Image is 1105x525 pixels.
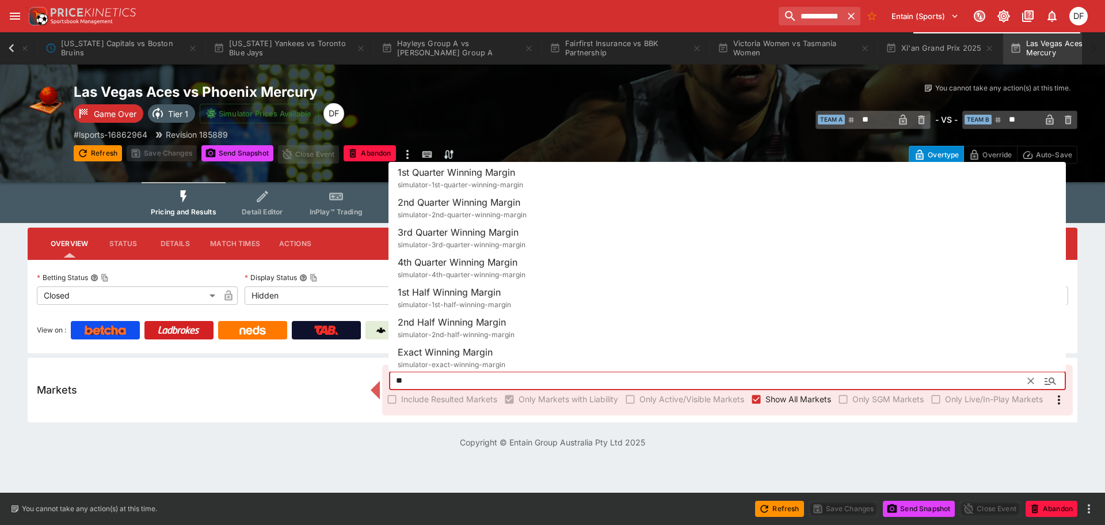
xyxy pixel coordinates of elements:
[398,167,515,178] span: 1st Quarter Winning Margin
[398,240,525,249] span: simulator-3rd-quarter-winning-margin
[1069,7,1088,25] div: David Foster
[239,326,265,335] img: Neds
[398,256,517,268] span: 4th Quarter Winning Margin
[543,32,708,65] button: Fairfirst Insurance vs BBK Partnership
[41,230,97,258] button: Overview
[401,145,414,164] button: more
[965,115,992,124] span: Team B
[51,8,136,17] img: PriceKinetics
[401,393,497,405] span: Include Resulted Markets
[74,145,122,161] button: Refresh
[310,274,318,282] button: Copy To Clipboard
[398,210,527,219] span: simulator-2nd-quarter-winning-margin
[909,146,964,164] button: Overtype
[323,103,344,124] div: David Foster
[37,383,77,396] h5: Markets
[37,321,66,339] label: View on :
[885,7,966,25] button: Select Tenant
[852,393,924,405] span: Only SGM Markets
[1042,6,1062,27] button: Notifications
[5,6,25,27] button: open drawer
[1017,146,1077,164] button: Auto-Save
[398,316,506,328] span: 2nd Half Winning Margin
[1026,502,1077,513] span: Mark an event as closed and abandoned.
[879,32,1001,65] button: Xi'an Grand Prix 2025
[28,83,64,120] img: basketball.png
[1018,6,1038,27] button: Documentation
[74,83,576,101] h2: Copy To Clipboard
[818,115,845,124] span: Team A
[765,393,831,405] span: Show All Markets
[142,182,963,223] div: Event type filters
[398,330,515,339] span: simulator-2nd-half-winning-margin
[398,197,520,208] span: 2nd Quarter Winning Margin
[398,346,493,358] span: Exact Winning Margin
[928,149,959,161] p: Overtype
[158,326,200,335] img: Ladbrokes
[37,273,88,282] p: Betting Status
[863,7,881,25] button: No Bookmarks
[37,286,219,305] div: Closed
[883,501,955,517] button: Send Snapshot
[314,326,338,335] img: TabNZ
[982,149,1012,161] p: Override
[207,32,372,65] button: [US_STATE] Yankees vs Toronto Blue Jays
[779,7,842,25] input: search
[242,207,283,216] span: Detail Editor
[25,5,48,28] img: PriceKinetics Logo
[945,393,1043,405] span: Only Live/In-Play Markets
[22,504,157,514] p: You cannot take any action(s) at this time.
[151,207,216,216] span: Pricing and Results
[398,270,525,279] span: simulator-4th-quarter-winning-margin
[149,230,201,258] button: Details
[101,274,109,282] button: Copy To Clipboard
[168,108,188,120] p: Tier 1
[39,32,204,65] button: Washington Capitals vs Boston Bruins
[1082,502,1096,516] button: more
[963,146,1017,164] button: Override
[398,180,523,189] span: simulator-1st-quarter-winning-margin
[993,6,1014,27] button: Toggle light/dark mode
[639,393,744,405] span: Only Active/Visible Markets
[375,32,540,65] button: Hayleys Group A vs [PERSON_NAME] Group A
[269,230,321,258] button: Actions
[201,230,269,258] button: Match Times
[245,273,297,282] p: Display Status
[398,300,511,309] span: simulator-1st-half-winning-margin
[711,32,877,65] button: Victoria Women vs Tasmania Women
[398,286,501,298] span: 1st Half Winning Margin
[1052,393,1066,407] svg: More
[1026,501,1077,517] button: Abandon
[344,147,395,158] span: Mark an event as closed and abandoned.
[365,321,435,339] a: Cerberus
[398,360,505,369] span: simulator-exact-winning-margin
[74,129,147,141] p: Copy To Clipboard
[909,146,1077,164] div: Start From
[245,286,427,305] div: Hidden
[200,104,319,123] button: Simulator Prices Available
[935,83,1070,93] p: You cannot take any action(s) at this time.
[201,145,273,161] button: Send Snapshot
[376,326,386,335] img: Cerberus
[85,326,126,335] img: Betcha
[1022,372,1040,390] button: Clear
[935,114,958,126] h6: - VS -
[94,108,136,120] p: Game Over
[344,145,395,161] button: Abandon
[51,19,113,24] img: Sportsbook Management
[166,129,228,141] p: Revision 185889
[519,393,618,405] span: Only Markets with Liability
[97,230,149,258] button: Status
[755,501,803,517] button: Refresh
[398,226,519,238] span: 3rd Quarter Winning Margin
[969,6,990,27] button: Connected to PK
[1040,371,1061,391] button: Close
[299,274,307,282] button: Display StatusCopy To Clipboard
[90,274,98,282] button: Betting StatusCopy To Clipboard
[310,207,363,216] span: InPlay™ Trading
[1036,149,1072,161] p: Auto-Save
[1066,3,1091,29] button: David Foster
